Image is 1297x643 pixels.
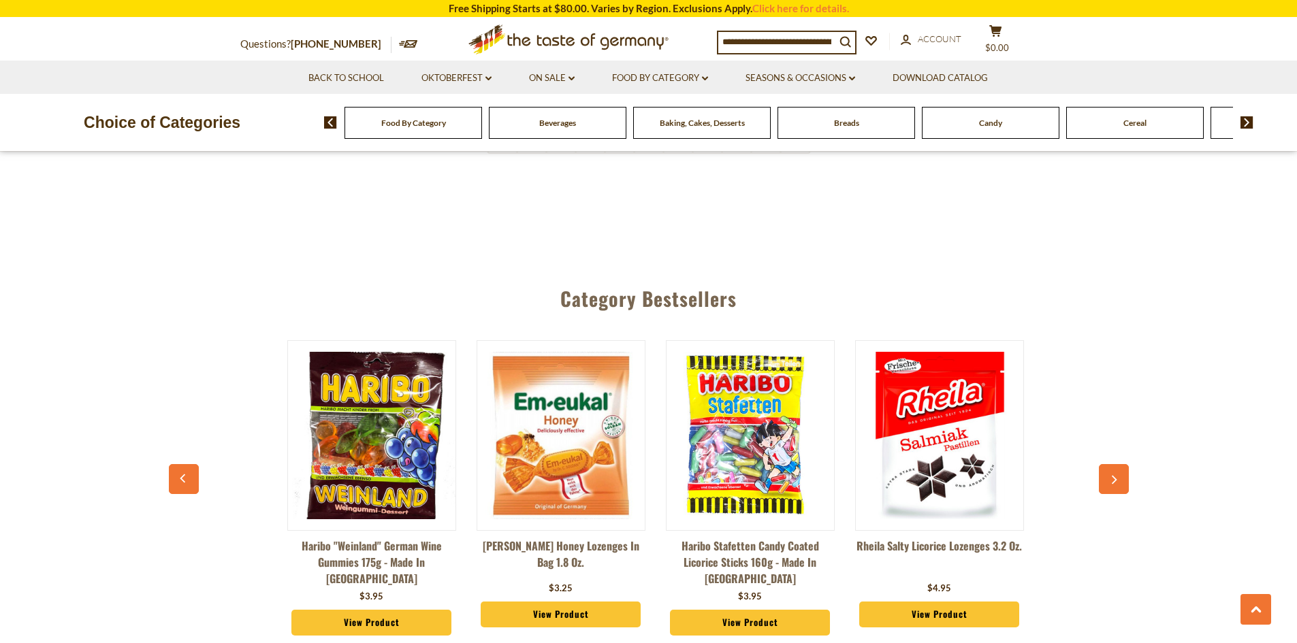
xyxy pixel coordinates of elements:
a: Rheila Salty Licorice Lozenges 3.2 oz. [855,538,1024,578]
a: Click here for details. [752,2,849,14]
a: Seasons & Occasions [746,71,855,86]
div: Category Bestsellers [176,267,1122,323]
button: $0.00 [976,24,1016,59]
a: Breads [834,118,859,128]
span: Account [918,33,961,44]
div: $3.95 [359,590,383,604]
div: $3.25 [549,582,573,595]
a: Food By Category [612,71,708,86]
a: Baking, Cakes, Desserts [660,118,745,128]
a: Haribo "Weinland" German Wine Gummies 175g - Made in [GEOGRAPHIC_DATA] [287,538,456,587]
img: previous arrow [324,116,337,129]
a: Haribo Stafetten Candy Coated Licorice Sticks 160g - Made in [GEOGRAPHIC_DATA] [666,538,835,587]
img: Dr. Soldan Honey Lozenges in Bag 1.8 oz. [477,352,645,519]
a: Cereal [1123,118,1147,128]
div: $4.95 [927,582,951,595]
a: [PERSON_NAME] Honey Lozenges in Bag 1.8 oz. [477,538,645,578]
img: next arrow [1240,116,1253,129]
a: Candy [979,118,1002,128]
div: $3.95 [738,590,762,604]
a: [PHONE_NUMBER] [291,37,381,50]
a: Food By Category [381,118,446,128]
p: Questions? [240,35,391,53]
img: Haribo [288,352,455,519]
a: View Product [859,601,1020,627]
a: Beverages [539,118,576,128]
a: Oktoberfest [421,71,492,86]
a: View Product [291,610,452,636]
a: Account [901,32,961,47]
a: View Product [670,610,831,636]
a: Download Catalog [893,71,988,86]
img: Rheila Salty Licorice Lozenges 3.2 oz. [856,352,1023,519]
img: Haribo Stafetten Candy Coated Licorice Sticks 160g - Made in Germany [667,352,834,519]
span: $0.00 [985,42,1009,53]
a: View Product [481,601,641,627]
a: On Sale [529,71,575,86]
a: Back to School [308,71,384,86]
